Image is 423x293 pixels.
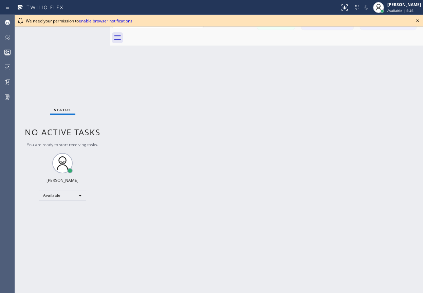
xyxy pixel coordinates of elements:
span: You are ready to start receiving tasks. [27,142,98,148]
div: [PERSON_NAME] [47,177,78,183]
span: Status [54,107,71,112]
span: No active tasks [25,126,100,138]
div: [PERSON_NAME] [387,2,421,7]
span: We need your permission to [26,18,132,24]
div: Available [39,190,86,201]
a: enable browser notifications [79,18,132,24]
span: Available | 5:46 [387,8,413,13]
button: Mute [362,3,371,12]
